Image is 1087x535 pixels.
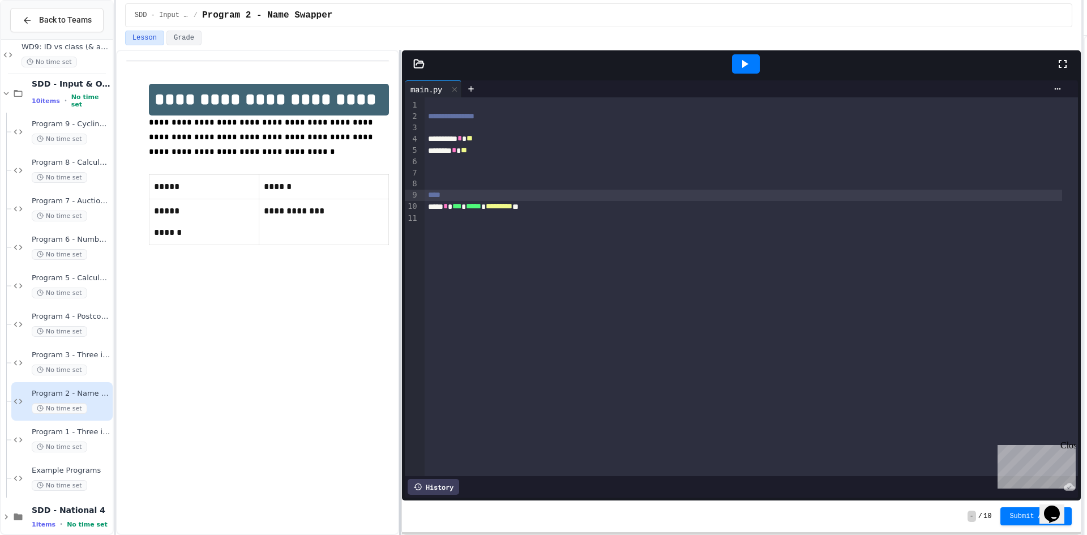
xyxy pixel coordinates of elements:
[22,42,110,52] span: WD9: ID vs class (& addressing)
[22,57,77,67] span: No time set
[1039,490,1076,524] iframe: chat widget
[32,79,110,89] span: SDD - Input & Output, simple calculations
[32,365,87,375] span: No time set
[32,505,110,515] span: SDD - National 4
[32,211,87,221] span: No time set
[135,11,189,20] span: SDD - Input & Output, simple calculations
[32,196,110,206] span: Program 7 - Auction fee
[32,403,87,414] span: No time set
[32,134,87,144] span: No time set
[32,158,110,168] span: Program 8 - Calculating the atomic weight of [MEDICAL_DATA] (alkanes)
[202,8,332,22] span: Program 2 - Name Swapper
[32,326,87,337] span: No time set
[32,389,110,399] span: Program 2 - Name Swapper
[60,520,62,529] span: •
[32,288,87,298] span: No time set
[32,466,110,476] span: Example Programs
[125,31,164,45] button: Lesson
[32,427,110,437] span: Program 1 - Three in, three out
[65,96,67,105] span: •
[5,5,78,72] div: Chat with us now!Close
[32,350,110,360] span: Program 3 - Three in, Three out (Formatted)
[39,14,92,26] span: Back to Teams
[32,249,87,260] span: No time set
[71,93,110,108] span: No time set
[32,273,110,283] span: Program 5 - Calculate the area of a rectangle
[67,521,108,528] span: No time set
[32,312,110,322] span: Program 4 - Postcode formatter
[32,97,60,105] span: 10 items
[32,442,87,452] span: No time set
[194,11,198,20] span: /
[32,235,110,245] span: Program 6 - Number generator
[32,480,87,491] span: No time set
[32,521,55,528] span: 1 items
[993,440,1076,489] iframe: chat widget
[10,8,104,32] button: Back to Teams
[166,31,202,45] button: Grade
[32,172,87,183] span: No time set
[32,119,110,129] span: Program 9 - Cycling speed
